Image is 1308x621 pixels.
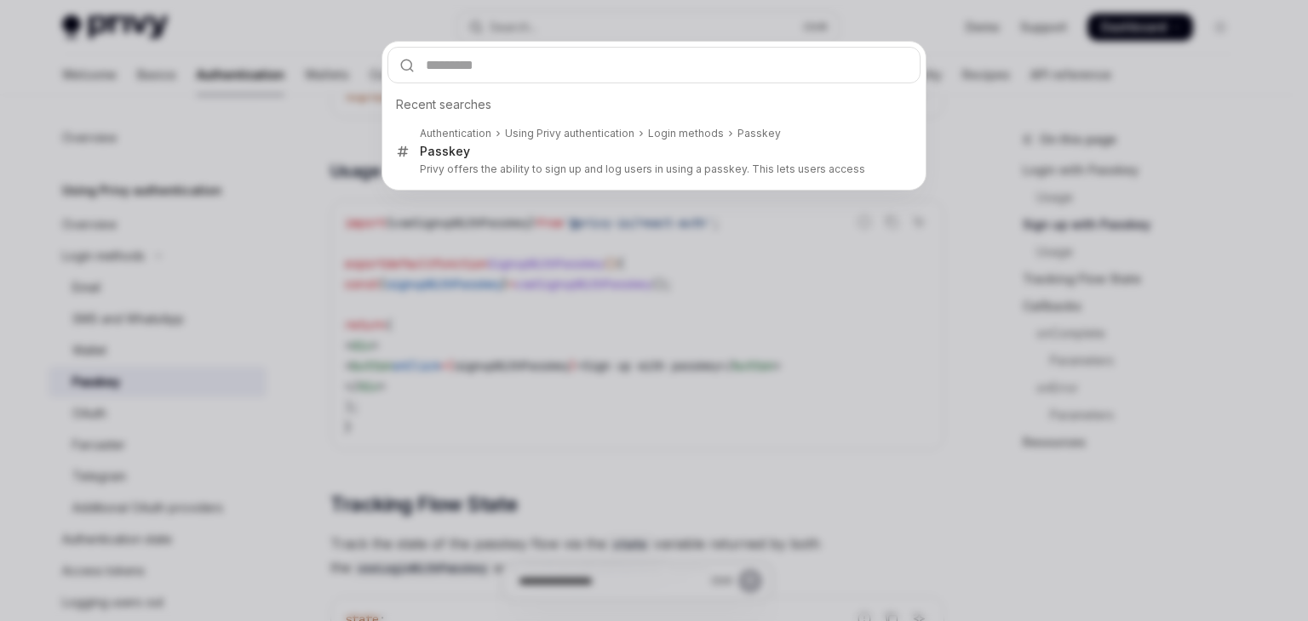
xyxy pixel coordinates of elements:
div: Login methods [648,127,724,140]
div: Authentication [420,127,491,140]
span: Recent searches [396,96,491,113]
div: Passkey [737,127,781,140]
b: Passkey [420,144,470,158]
p: Privy offers the ability to sign up and log users in using a passkey. This lets users access [420,162,885,176]
div: Using Privy authentication [505,127,634,140]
